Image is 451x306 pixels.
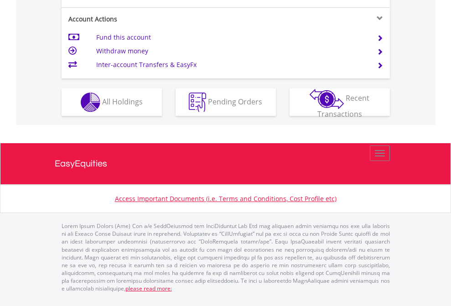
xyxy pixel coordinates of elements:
[62,15,226,24] div: Account Actions
[96,31,366,44] td: Fund this account
[81,93,100,112] img: holdings-wht.png
[55,143,397,184] a: EasyEquities
[310,89,344,109] img: transactions-zar-wht.png
[125,285,172,292] a: please read more:
[62,222,390,292] p: Lorem Ipsum Dolors (Ame) Con a/e SeddOeiusmod tem InciDiduntut Lab Etd mag aliquaen admin veniamq...
[115,194,337,203] a: Access Important Documents (i.e. Terms and Conditions, Cost Profile etc)
[208,96,262,106] span: Pending Orders
[189,93,206,112] img: pending_instructions-wht.png
[96,58,366,72] td: Inter-account Transfers & EasyFx
[102,96,143,106] span: All Holdings
[96,44,366,58] td: Withdraw money
[62,88,162,116] button: All Holdings
[176,88,276,116] button: Pending Orders
[290,88,390,116] button: Recent Transactions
